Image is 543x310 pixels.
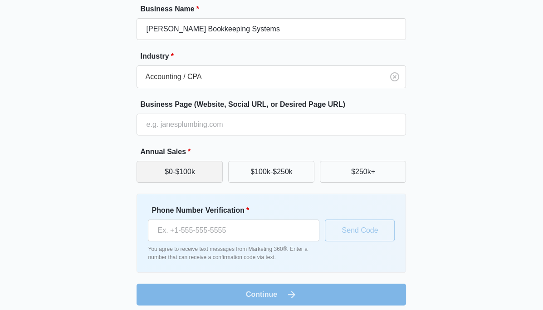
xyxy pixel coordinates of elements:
[320,161,406,183] button: $250k+
[387,70,402,84] button: Clear
[137,114,406,135] input: e.g. janesplumbing.com
[140,146,410,157] label: Annual Sales
[140,51,410,62] label: Industry
[228,161,314,183] button: $100k-$250k
[152,205,323,216] label: Phone Number Verification
[148,245,319,261] p: You agree to receive text messages from Marketing 360®. Enter a number that can receive a confirm...
[140,99,410,110] label: Business Page (Website, Social URL, or Desired Page URL)
[137,161,223,183] button: $0-$100k
[148,220,319,241] input: Ex. +1-555-555-5555
[140,4,410,15] label: Business Name
[137,18,406,40] input: e.g. Jane's Plumbing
